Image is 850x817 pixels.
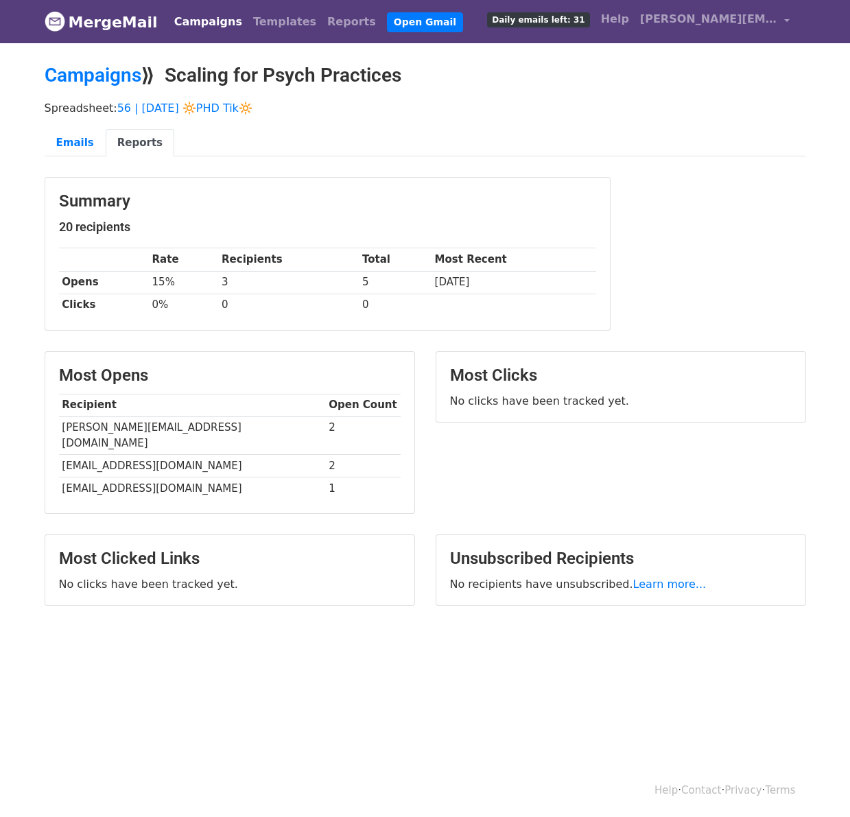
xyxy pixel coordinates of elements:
td: 0 [359,294,432,316]
th: Recipient [59,394,326,416]
a: Reports [322,8,381,36]
a: MergeMail [45,8,158,36]
td: 1 [326,477,401,500]
a: Reports [106,129,174,157]
span: Daily emails left: 31 [487,12,589,27]
th: Clicks [59,294,149,316]
td: [DATE] [432,271,596,294]
h3: Most Opens [59,366,401,386]
th: Rate [149,248,219,271]
h3: Most Clicks [450,366,792,386]
td: 2 [326,416,401,455]
td: 0 [218,294,359,316]
p: No recipients have unsubscribed. [450,577,792,591]
a: Campaigns [169,8,248,36]
th: Open Count [326,394,401,416]
a: Open Gmail [387,12,463,32]
a: Campaigns [45,64,141,86]
h5: 20 recipients [59,220,596,235]
p: No clicks have been tracked yet. [59,577,401,591]
th: Recipients [218,248,359,271]
a: [PERSON_NAME][EMAIL_ADDRESS][DOMAIN_NAME] [635,5,795,38]
td: 0% [149,294,219,316]
p: No clicks have been tracked yet. [450,394,792,408]
a: Help [595,5,635,33]
th: Most Recent [432,248,596,271]
h3: Unsubscribed Recipients [450,549,792,569]
a: Help [654,784,678,796]
a: Terms [765,784,795,796]
a: 56 | [DATE] 🔆PHD Tik🔆 [117,102,252,115]
a: Emails [45,129,106,157]
iframe: Chat Widget [781,751,850,817]
h3: Summary [59,191,596,211]
th: Total [359,248,432,271]
p: Spreadsheet: [45,101,806,115]
td: 15% [149,271,219,294]
img: MergeMail logo [45,11,65,32]
td: [EMAIL_ADDRESS][DOMAIN_NAME] [59,455,326,477]
h3: Most Clicked Links [59,549,401,569]
td: 2 [326,455,401,477]
th: Opens [59,271,149,294]
a: Privacy [724,784,762,796]
td: [EMAIL_ADDRESS][DOMAIN_NAME] [59,477,326,500]
a: Contact [681,784,721,796]
td: 5 [359,271,432,294]
h2: ⟫ Scaling for Psych Practices [45,64,806,87]
td: [PERSON_NAME][EMAIL_ADDRESS][DOMAIN_NAME] [59,416,326,455]
a: Learn more... [633,578,707,591]
span: [PERSON_NAME][EMAIL_ADDRESS][DOMAIN_NAME] [640,11,777,27]
a: Daily emails left: 31 [482,5,595,33]
a: Templates [248,8,322,36]
td: 3 [218,271,359,294]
